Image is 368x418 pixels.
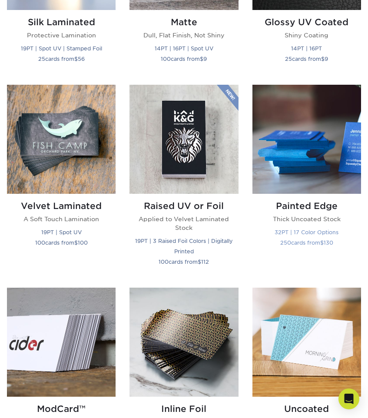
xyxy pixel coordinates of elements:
span: 25 [285,56,292,62]
span: 130 [324,239,333,246]
span: $ [200,56,203,62]
p: Shiny Coating [252,31,361,40]
span: 250 [280,239,291,246]
small: cards from [280,239,333,246]
a: Velvet Laminated Business Cards Velvet Laminated A Soft Touch Lamination 19PT | Spot UV 100cards ... [7,85,116,277]
img: Uncoated Business Cards [252,288,361,396]
small: cards from [35,239,88,246]
p: Thick Uncoated Stock [252,215,361,223]
img: Painted Edge Business Cards [252,85,361,193]
p: Dull, Flat Finish, Not Shiny [129,31,238,40]
small: cards from [285,56,328,62]
small: cards from [161,56,207,62]
h2: Painted Edge [252,201,361,211]
span: 100 [35,239,45,246]
span: 112 [201,259,209,265]
a: Raised UV or Foil Business Cards Raised UV or Foil Applied to Velvet Laminated Stock 19PT | 3 Rai... [129,85,238,277]
h2: Matte [129,17,238,27]
p: Protective Lamination [7,31,116,40]
span: 25 [38,56,45,62]
a: Painted Edge Business Cards Painted Edge Thick Uncoated Stock 32PT | 17 Color Options 250cards fr... [252,85,361,277]
h2: ModCard™ [7,404,116,414]
small: 19PT | Spot UV | Stamped Foil [21,45,102,52]
span: $ [198,259,201,265]
img: Raised UV or Foil Business Cards [129,85,238,193]
h2: Raised UV or Foil [129,201,238,211]
h2: Inline Foil [129,404,238,414]
span: 56 [78,56,85,62]
small: 19PT | Spot UV [41,229,82,236]
span: $ [320,239,324,246]
h2: Silk Laminated [7,17,116,27]
span: 100 [78,239,88,246]
img: Inline Foil Business Cards [129,288,238,396]
small: 14PT | 16PT | Spot UV [155,45,213,52]
span: 9 [325,56,328,62]
h2: Glossy UV Coated [252,17,361,27]
small: 19PT | 3 Raised Foil Colors | Digitally Printed [135,238,233,255]
small: 32PT | 17 Color Options [275,229,338,236]
span: 100 [159,259,169,265]
div: Open Intercom Messenger [338,388,359,409]
p: A Soft Touch Lamination [7,215,116,223]
small: cards from [159,259,209,265]
img: Velvet Laminated Business Cards [7,85,116,193]
small: 14PT | 16PT [291,45,322,52]
span: 100 [161,56,171,62]
h2: Uncoated [252,404,361,414]
img: ModCard™ Business Cards [7,288,116,396]
span: $ [74,56,78,62]
span: 9 [203,56,207,62]
span: $ [74,239,78,246]
h2: Velvet Laminated [7,201,116,211]
span: $ [321,56,325,62]
p: Applied to Velvet Laminated Stock [129,215,238,232]
small: cards from [38,56,85,62]
img: New Product [217,85,239,111]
